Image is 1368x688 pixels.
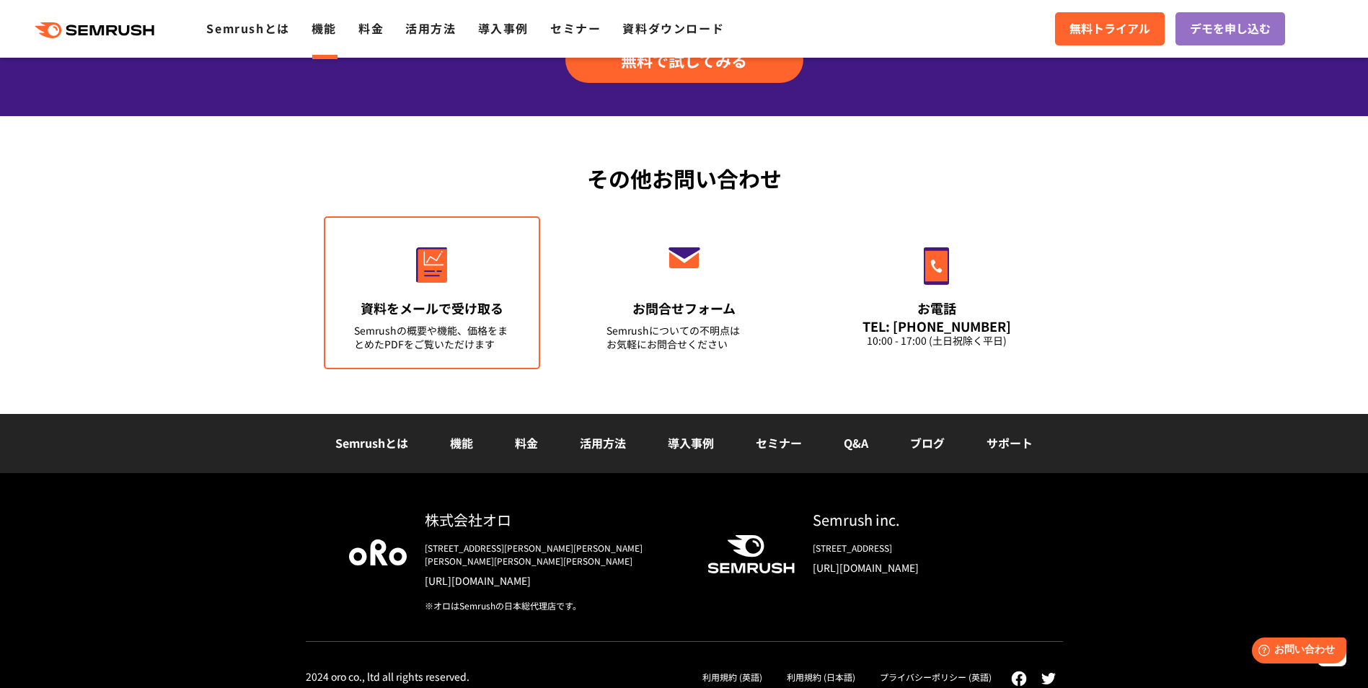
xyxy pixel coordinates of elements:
[844,434,868,451] a: Q&A
[621,49,747,71] span: 無料で試してみる
[813,560,1020,575] a: [URL][DOMAIN_NAME]
[335,434,408,451] a: Semrushとは
[405,19,456,37] a: 活用方法
[622,19,724,37] a: 資料ダウンロード
[1041,673,1056,684] img: twitter
[813,542,1020,555] div: [STREET_ADDRESS]
[354,299,510,317] div: 資料をメールで受け取る
[1175,12,1285,45] a: デモを申し込む
[576,216,793,369] a: お問合せフォーム Semrushについての不明点はお気軽にお問合せください
[668,434,714,451] a: 導入事例
[787,671,855,683] a: 利用規約 (日本語)
[1055,12,1165,45] a: 無料トライアル
[312,19,337,37] a: 機能
[1190,19,1271,38] span: デモを申し込む
[324,216,540,369] a: 資料をメールで受け取る Semrushの概要や機能、価格をまとめたPDFをご覧いただけます
[987,434,1033,451] a: サポート
[354,324,510,351] div: Semrushの概要や機能、価格をまとめたPDFをご覧いただけます
[702,671,762,683] a: 利用規約 (英語)
[515,434,538,451] a: 料金
[425,573,684,588] a: [URL][DOMAIN_NAME]
[1011,671,1027,687] img: facebook
[1069,19,1150,38] span: 無料トライアル
[425,599,684,612] div: ※オロはSemrushの日本総代理店です。
[1240,632,1352,672] iframe: Help widget launcher
[813,509,1020,530] div: Semrush inc.
[880,671,992,683] a: プライバシーポリシー (英語)
[358,19,384,37] a: 料金
[425,542,684,568] div: [STREET_ADDRESS][PERSON_NAME][PERSON_NAME][PERSON_NAME][PERSON_NAME][PERSON_NAME]
[859,299,1015,317] div: お電話
[580,434,626,451] a: 活用方法
[859,334,1015,348] div: 10:00 - 17:00 (土日祝除く平日)
[606,324,762,351] div: Semrushについての不明点は お気軽にお問合せください
[859,318,1015,334] div: TEL: [PHONE_NUMBER]
[425,509,684,530] div: 株式会社オロ
[349,539,407,565] img: oro company
[206,19,289,37] a: Semrushとは
[450,434,473,451] a: 機能
[606,299,762,317] div: お問合せフォーム
[306,162,1063,195] div: その他お問い合わせ
[910,434,945,451] a: ブログ
[478,19,529,37] a: 導入事例
[756,434,802,451] a: セミナー
[306,670,469,683] div: 2024 oro co., ltd all rights reserved.
[550,19,601,37] a: セミナー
